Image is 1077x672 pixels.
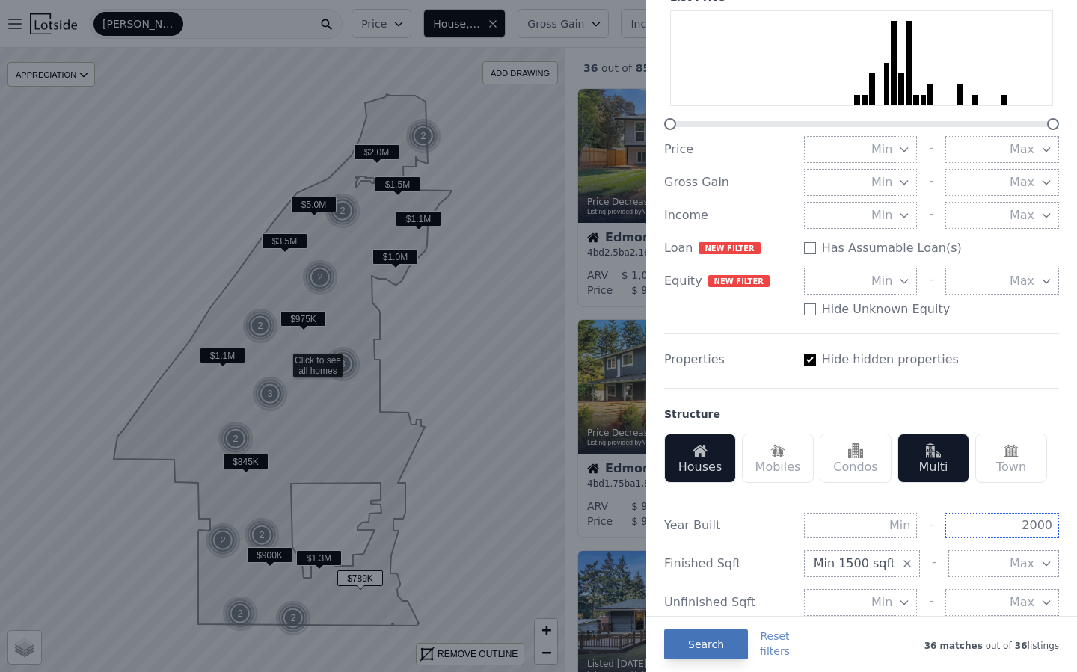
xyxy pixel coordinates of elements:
[664,206,792,224] div: Income
[664,434,736,483] div: Houses
[708,275,770,287] span: NEW FILTER
[945,513,1059,538] input: Max
[770,443,785,458] img: Mobiles
[1010,555,1034,573] span: Max
[948,550,1059,577] button: Max
[929,136,933,163] div: -
[945,169,1059,196] button: Max
[871,594,892,611] span: Min
[897,434,969,483] div: Multi
[742,434,814,483] div: Mobiles
[929,589,933,616] div: -
[1010,141,1034,158] span: Max
[1010,206,1034,224] span: Max
[822,351,959,369] label: Hide hidden properties
[822,239,962,257] label: Has Assumable Loan(s)
[1012,641,1028,651] span: 36
[871,173,892,191] span: Min
[1010,272,1034,290] span: Max
[1010,173,1034,191] span: Max
[693,443,708,458] img: Houses
[804,513,918,538] input: Min
[664,629,748,659] button: Search
[932,550,936,577] div: -
[664,173,792,191] div: Gross Gain
[871,141,892,158] span: Min
[804,550,920,577] button: Min 1500 sqft
[664,517,792,534] div: Year Built
[820,434,892,483] div: Condos
[926,443,941,458] img: Multi
[945,136,1059,163] button: Max
[924,641,983,651] span: 36 matches
[804,589,918,616] button: Min
[699,242,760,254] span: NEW FILTER
[664,594,792,611] div: Unfinished Sqft
[822,300,951,318] label: Hide Unknown Equity
[664,351,792,369] div: Properties
[814,555,895,573] span: Min 1500 sqft
[1004,443,1019,458] img: Town
[664,239,792,257] div: Loan
[804,136,918,163] button: Min
[760,629,790,659] button: Resetfilters
[929,202,933,229] div: -
[929,513,933,538] div: -
[945,589,1059,616] button: Max
[945,268,1059,295] button: Max
[1010,594,1034,611] span: Max
[975,434,1047,483] div: Town
[929,268,933,295] div: -
[929,169,933,196] div: -
[664,272,792,290] div: Equity
[664,141,792,158] div: Price
[804,268,918,295] button: Min
[664,555,792,573] div: Finished Sqft
[871,272,892,290] span: Min
[848,443,863,458] img: Condos
[871,206,892,224] span: Min
[804,202,918,229] button: Min
[945,202,1059,229] button: Max
[790,637,1059,652] div: out of listings
[664,407,720,422] div: Structure
[804,169,918,196] button: Min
